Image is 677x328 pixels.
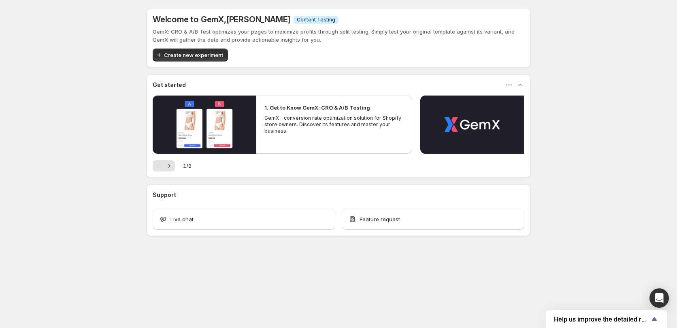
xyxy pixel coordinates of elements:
nav: Pagination [153,160,175,171]
button: Show survey - Help us improve the detailed report for A/B campaigns [554,314,659,324]
h2: 1. Get to Know GemX: CRO & A/B Testing [264,104,370,112]
p: GemX: CRO & A/B Test optimizes your pages to maximize profits through split testing. Simply test ... [153,28,524,44]
h3: Get started [153,81,186,89]
div: Open Intercom Messenger [649,288,669,308]
span: Content Testing [297,17,335,23]
button: Play video [153,95,256,154]
span: Feature request [360,215,400,223]
button: Create new experiment [153,49,228,61]
p: GemX - conversion rate optimization solution for Shopify store owners. Discover its features and ... [264,115,404,134]
button: Play video [420,95,524,154]
span: Live chat [170,215,194,223]
span: Create new experiment [164,51,223,59]
span: 1 / 2 [183,162,192,170]
span: Help us improve the detailed report for A/B campaigns [554,315,649,323]
h3: Support [153,191,176,199]
h5: Welcome to GemX [153,15,290,24]
button: Next [164,160,175,171]
span: , [PERSON_NAME] [224,15,290,24]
